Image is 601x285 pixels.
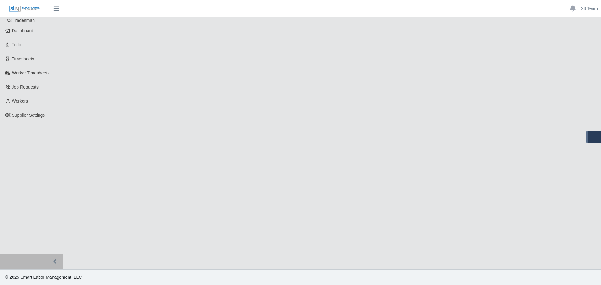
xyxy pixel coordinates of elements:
[12,70,49,75] span: Worker Timesheets
[12,99,28,104] span: Workers
[581,5,598,12] a: X3 Team
[12,28,33,33] span: Dashboard
[12,113,45,118] span: Supplier Settings
[6,18,35,23] span: X3 Tradesman
[12,56,34,61] span: Timesheets
[12,42,21,47] span: Todo
[12,84,39,89] span: Job Requests
[9,5,40,12] img: SLM Logo
[5,275,82,280] span: © 2025 Smart Labor Management, LLC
